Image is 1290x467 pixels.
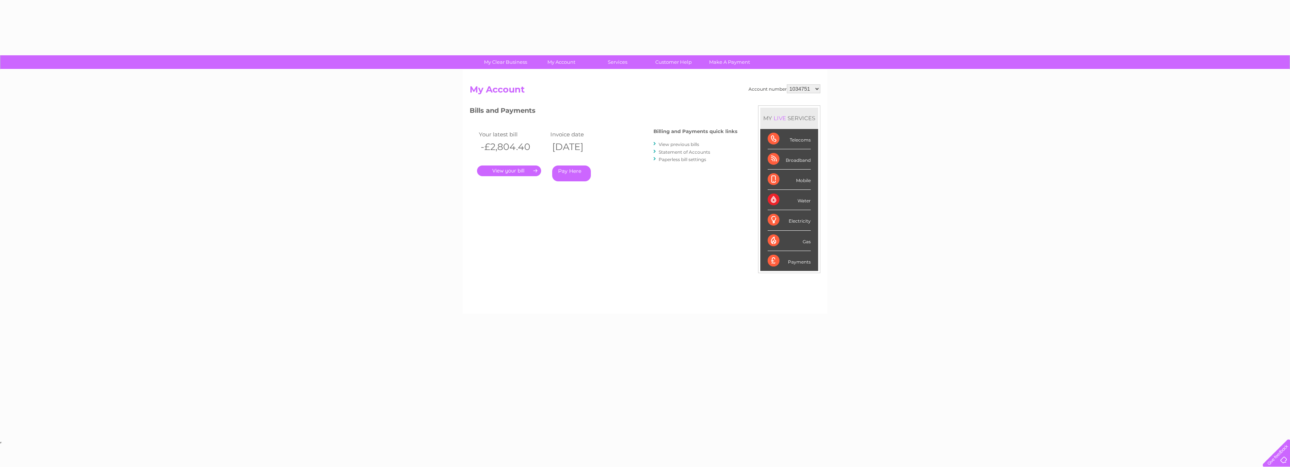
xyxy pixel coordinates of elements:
a: View previous bills [659,142,699,147]
div: Water [768,190,811,210]
h2: My Account [470,84,820,98]
div: Payments [768,251,811,271]
div: Gas [768,231,811,251]
a: . [477,165,541,176]
td: Invoice date [548,129,620,139]
div: Account number [749,84,820,93]
a: Make A Payment [699,55,760,69]
h3: Bills and Payments [470,105,737,118]
a: My Clear Business [475,55,536,69]
a: Services [587,55,648,69]
td: Your latest bill [477,129,548,139]
div: Electricity [768,210,811,230]
h4: Billing and Payments quick links [653,129,737,134]
div: Mobile [768,170,811,190]
div: LIVE [772,115,788,122]
a: Customer Help [643,55,704,69]
a: Statement of Accounts [659,149,710,155]
a: Paperless bill settings [659,157,706,162]
th: [DATE] [548,139,620,154]
th: -£2,804.40 [477,139,548,154]
div: Telecoms [768,129,811,149]
a: Pay Here [552,165,591,181]
div: MY SERVICES [760,108,818,129]
a: My Account [531,55,592,69]
div: Broadband [768,149,811,170]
